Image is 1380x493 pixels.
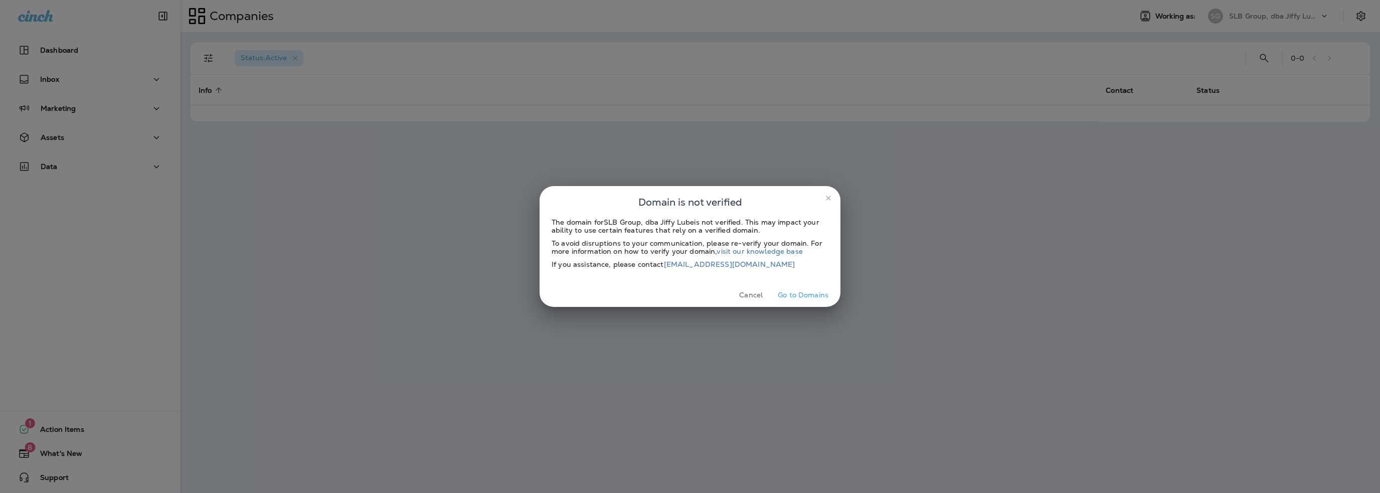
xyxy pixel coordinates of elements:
button: Go to Domains [774,287,832,303]
div: If you assistance, please contact [552,260,828,268]
div: To avoid disruptions to your communication, please re-verify your domain. For more information on... [552,239,828,255]
div: The domain for SLB Group, dba Jiffy Lube is not verified. This may impact your ability to use cer... [552,218,828,234]
a: [EMAIL_ADDRESS][DOMAIN_NAME] [664,260,795,269]
button: close [820,190,836,206]
span: Domain is not verified [638,194,742,210]
a: visit our knowledge base [717,247,802,256]
button: Cancel [732,287,770,303]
